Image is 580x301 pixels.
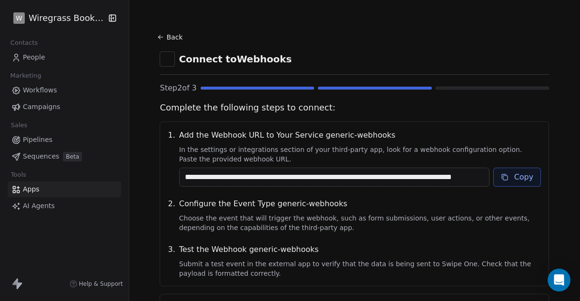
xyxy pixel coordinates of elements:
[11,10,102,26] button: WWiregrass Bookkeeping
[168,130,175,187] span: 1 .
[79,280,123,288] span: Help & Support
[7,168,30,182] span: Tools
[168,244,175,278] span: 3 .
[23,151,59,161] span: Sequences
[23,135,52,145] span: Pipelines
[160,101,549,114] span: Complete the following steps to connect:
[23,85,57,95] span: Workflows
[168,198,175,232] span: 2 .
[23,102,60,112] span: Campaigns
[7,118,31,132] span: Sales
[179,198,541,210] span: Configure the Event Type generic-webhooks
[8,82,121,98] a: Workflows
[23,184,40,194] span: Apps
[548,269,570,291] div: Open Intercom Messenger
[16,13,22,23] span: W
[179,213,541,232] span: Choose the event that will trigger the webhook, such as form submissions, user actions, or other ...
[179,145,541,164] span: In the settings or integrations section of your third-party app, look for a webhook configuration...
[179,130,541,141] span: Add the Webhook URL to Your Service generic-webhooks
[160,82,196,94] span: Step 2 of 3
[23,52,45,62] span: People
[179,259,541,278] span: Submit a test event in the external app to verify that the data is being sent to Swipe One. Check...
[156,29,186,46] button: Back
[8,181,121,197] a: Apps
[163,54,172,64] img: webhooks.svg
[8,50,121,65] a: People
[8,198,121,214] a: AI Agents
[23,201,55,211] span: AI Agents
[179,52,292,66] span: Connect to Webhooks
[493,168,541,187] button: Copy
[6,69,45,83] span: Marketing
[179,244,541,255] span: Test the Webhook generic-webhooks
[8,132,121,148] a: Pipelines
[8,149,121,164] a: SequencesBeta
[29,12,106,24] span: Wiregrass Bookkeeping
[70,280,123,288] a: Help & Support
[8,99,121,115] a: Campaigns
[6,36,42,50] span: Contacts
[63,152,82,161] span: Beta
